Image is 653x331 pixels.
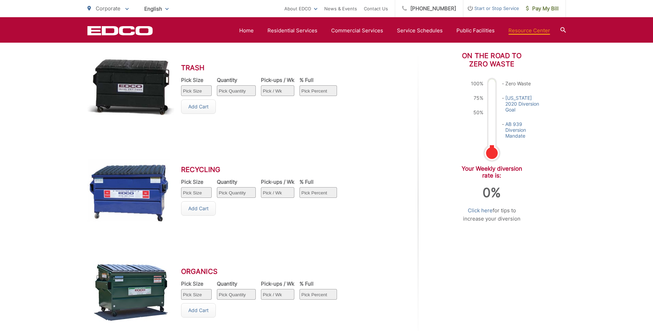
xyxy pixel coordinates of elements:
h4: Your Weekly diversion rate is: [459,165,525,179]
span: 100% [471,81,483,86]
label: Pick-ups / Wk [261,281,294,287]
span: Corporate [96,5,120,12]
label: Quantity [217,281,256,287]
span: 0 [483,185,491,200]
span: Pay My Bill [526,4,559,13]
a: AB 939 Diversion Mandate [505,121,543,139]
a: EDCD logo. Return to the homepage. [87,26,153,35]
a: Residential Services [267,26,317,35]
h3: On the Road to Zero Waste [459,52,525,68]
a: About EDCO [284,4,317,13]
a: [US_STATE] 2020 Diversion Goal [505,95,543,113]
a: News & Events [324,4,357,13]
h3: Recycling [181,165,347,174]
label: Pick-ups / Wk [261,179,294,185]
h3: Organics [181,267,347,276]
label: % Full [299,77,337,83]
a: Home [239,26,254,35]
a: Service Schedules [397,26,443,35]
label: Pick Size [181,179,212,185]
p: for tips to increase your diversion [459,206,525,223]
h3: Trash [181,64,347,72]
label: Pick Size [181,77,212,83]
label: % Full [299,179,337,185]
label: Quantity [217,77,256,83]
a: Contact Us [364,4,388,13]
a: Resource Center [508,26,550,35]
label: Pick Size [181,281,212,287]
span: 75% [471,95,483,101]
a: Add Cart [181,99,216,114]
p: % [483,186,501,200]
label: Pick-ups / Wk [261,77,294,83]
span: 50% [471,109,483,115]
a: Commercial Services [331,26,383,35]
a: Add Cart [181,201,216,216]
label: Quantity [217,179,256,185]
img: Trash bin [87,52,174,126]
img: Recycling bin [87,153,174,228]
img: Organics bin [87,255,174,330]
span: English [139,3,174,15]
span: Zero Waste [502,81,543,86]
a: Click here [468,206,493,215]
a: Add Cart [181,303,216,318]
label: % Full [299,281,337,287]
a: Public Facilities [456,26,495,35]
